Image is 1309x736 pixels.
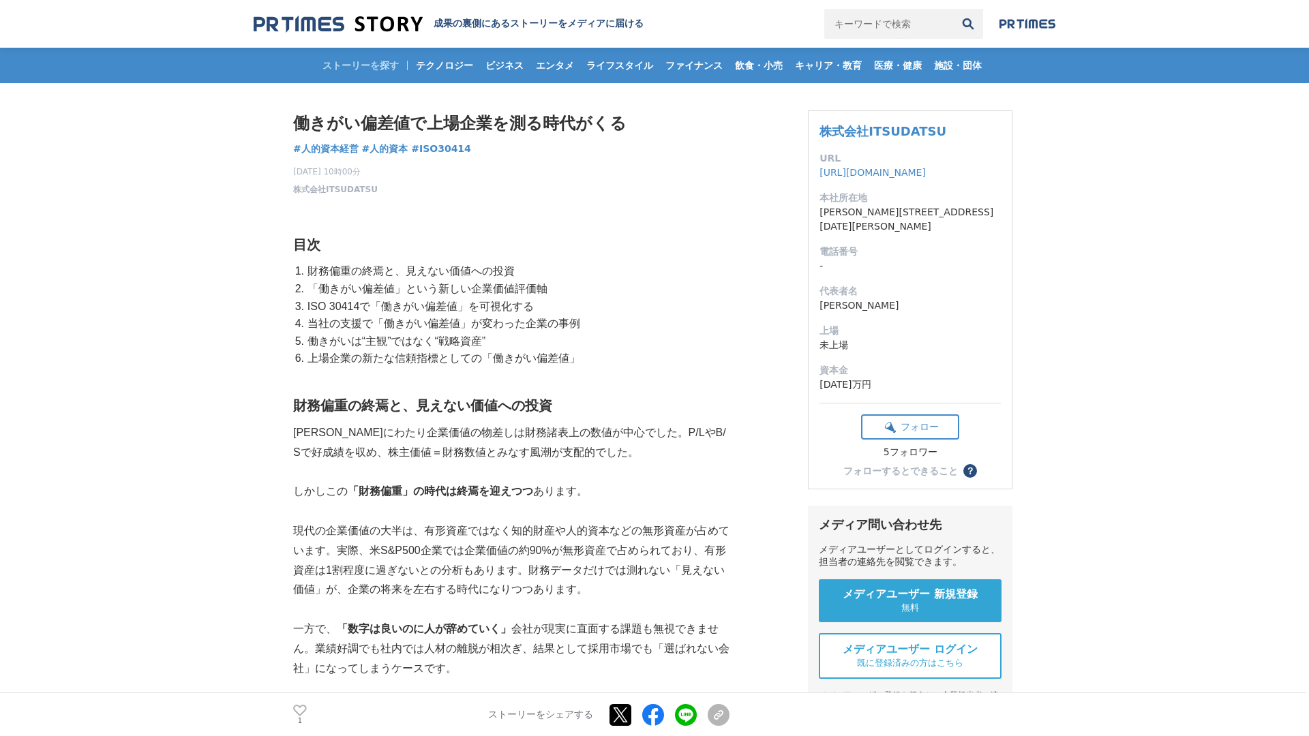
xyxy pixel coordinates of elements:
[530,59,580,72] span: エンタメ
[254,15,423,33] img: 成果の裏側にあるストーリーをメディアに届ける
[819,124,946,138] a: 株式会社ITSUDATSU
[963,464,977,478] button: ？
[304,280,729,298] li: 「働きがい偏差値」という新しい企業価値評価軸
[819,259,1001,273] dd: -
[819,324,1001,338] dt: 上場
[819,338,1001,352] dd: 未上場
[304,333,729,350] li: 働きがいは“主観”ではなく“戦略資産”
[304,315,729,333] li: 当社の支援で「働きがい偏差値」が変わった企業の事例
[819,167,926,178] a: [URL][DOMAIN_NAME]
[293,398,552,413] strong: 財務偏重の終焉と、見えない価値への投資
[819,151,1001,166] dt: URL
[304,298,729,316] li: ISO 30414で「働きがい偏差値」を可視化する
[581,48,659,83] a: ライフスタイル
[789,59,867,72] span: キャリア・教育
[293,142,359,156] a: #人的資本経営
[819,378,1001,392] dd: [DATE]万円
[819,284,1001,298] dt: 代表者名
[337,623,511,634] strong: 「数字は良いのに人が辞めていく」
[411,142,471,155] span: #ISO30414
[819,363,1001,378] dt: 資本金
[293,423,729,463] p: [PERSON_NAME]にわたり企業価値の物差しは財務諸表上の数値が中心でした。P/LやB/Sで好成績を収め、株主価値＝財務数値とみなす風潮が支配的でした。
[819,633,1002,679] a: メディアユーザー ログイン 既に登録済みの方はこちら
[861,414,959,440] button: フォロー
[293,183,378,196] a: 株式会社ITSUDATSU
[434,18,644,30] h2: 成果の裏側にあるストーリーをメディアに届ける
[819,205,1001,234] dd: [PERSON_NAME][STREET_ADDRESS][DATE][PERSON_NAME]
[304,350,729,367] li: 上場企業の新たな信頼指標としての「働きがい偏差値」
[843,587,978,602] span: メディアユーザー 新規登録
[293,482,729,502] p: しかしこの あります。
[824,9,953,39] input: キーワードで検索
[254,15,644,33] a: 成果の裏側にあるストーリーをメディアに届ける 成果の裏側にあるストーリーをメディアに届ける
[488,709,593,721] p: ストーリーをシェアする
[929,48,987,83] a: 施設・団体
[901,602,919,614] span: 無料
[293,619,729,678] p: 一方で、 会社が現実に直面する課題も無視できません。業績好調でも社内では人材の離脱が相次ぎ、結果として採用市場でも「選ばれない会社」になってしまうケースです。
[819,544,1002,568] div: メディアユーザーとしてログインすると、担当者の連絡先を閲覧できます。
[293,237,320,252] strong: 目次
[293,110,729,136] h1: 働きがい偏差値で上場企業を測る時代がくる
[789,48,867,83] a: キャリア・教育
[861,446,959,459] div: 5フォロワー
[411,142,471,156] a: #ISO30414
[293,521,729,600] p: 現代の企業価値の大半は、有形資産ではなく知的財産や人的資本などの無形資産が占めています。実際、米S&P500企業では企業価値の約90%が無形資産で占められており、有形資産は1割程度に過ぎないとの...
[869,59,927,72] span: 医療・健康
[293,142,359,155] span: #人的資本経営
[819,191,1001,205] dt: 本社所在地
[819,517,1002,533] div: メディア問い合わせ先
[843,466,958,476] div: フォローするとできること
[530,48,580,83] a: エンタメ
[869,48,927,83] a: 医療・健康
[410,59,479,72] span: テクノロジー
[293,166,378,178] span: [DATE] 10時00分
[480,59,529,72] span: ビジネス
[929,59,987,72] span: 施設・団体
[819,245,1001,259] dt: 電話番号
[857,657,963,669] span: 既に登録済みの方はこちら
[729,59,788,72] span: 飲食・小売
[304,262,729,280] li: 財務偏重の終焉と、見えない価値への投資
[843,643,978,657] span: メディアユーザー ログイン
[348,485,533,497] strong: 「財務偏重」の時代は終焉を迎えつつ
[953,9,983,39] button: 検索
[660,59,728,72] span: ファイナンス
[410,48,479,83] a: テクノロジー
[480,48,529,83] a: ビジネス
[660,48,728,83] a: ファイナンス
[729,48,788,83] a: 飲食・小売
[362,142,408,156] a: #人的資本
[819,298,1001,313] dd: [PERSON_NAME]
[965,466,975,476] span: ？
[293,718,307,724] p: 1
[581,59,659,72] span: ライフスタイル
[362,142,408,155] span: #人的資本
[819,579,1002,622] a: メディアユーザー 新規登録 無料
[999,18,1055,29] img: prtimes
